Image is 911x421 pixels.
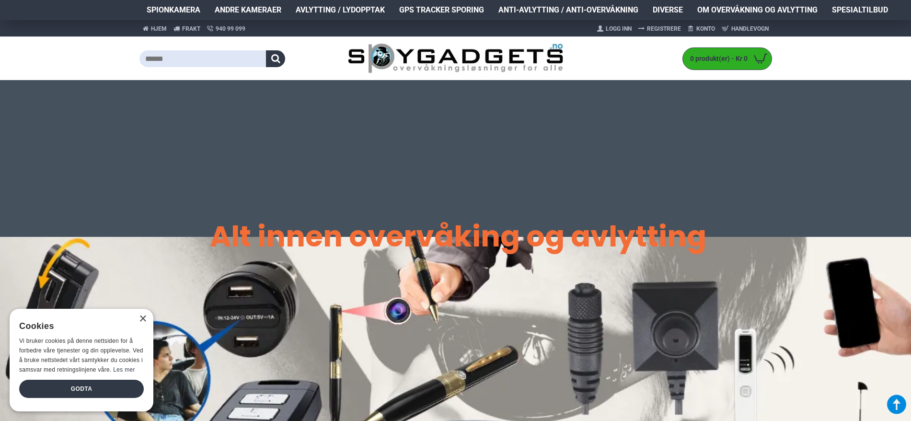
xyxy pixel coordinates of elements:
div: Cookies [19,316,138,337]
span: Vi bruker cookies på denne nettsiden for å forbedre våre tjenester og din opplevelse. Ved å bruke... [19,338,143,373]
span: Spesialtilbud [832,4,888,16]
img: SpyGadgets.no [348,43,563,74]
span: Avlytting / Lydopptak [296,4,385,16]
a: Frakt [170,20,204,37]
a: Konto [684,21,718,36]
span: Om overvåkning og avlytting [697,4,818,16]
span: Logg Inn [606,24,632,33]
span: Frakt [182,24,200,33]
span: 0 produkt(er) - Kr 0 [683,54,750,64]
span: Handlevogn [731,24,769,33]
div: Godta [19,380,144,398]
a: Registrere [635,21,684,36]
a: Hjem [139,20,170,37]
span: 940 99 099 [216,24,245,33]
span: GPS Tracker Sporing [399,4,484,16]
a: Les mer, opens a new window [113,366,135,373]
span: Spionkamera [147,4,200,16]
span: Andre kameraer [215,4,281,16]
a: 0 produkt(er) - Kr 0 [683,48,772,70]
span: Konto [696,24,715,33]
a: Handlevogn [718,21,772,36]
a: Logg Inn [594,21,635,36]
span: Hjem [151,24,167,33]
div: Close [139,316,146,323]
span: Anti-avlytting / Anti-overvåkning [498,4,638,16]
span: Diverse [653,4,683,16]
span: Registrere [647,24,681,33]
